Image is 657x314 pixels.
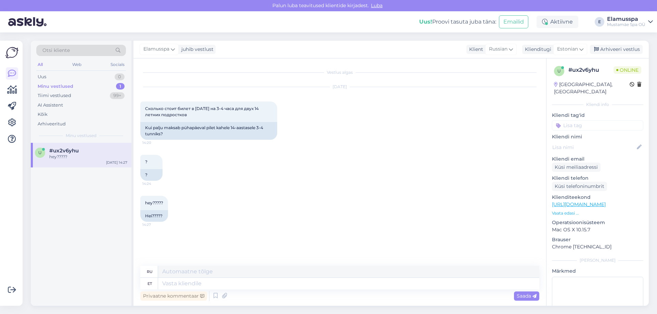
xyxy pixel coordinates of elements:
div: [DATE] [140,84,539,90]
div: Arhiveeritud [38,121,66,127]
div: Küsi meiliaadressi [552,163,601,172]
div: AI Assistent [38,102,63,109]
div: Tiimi vestlused [38,92,71,99]
div: Uus [38,73,46,80]
span: u [38,150,42,155]
div: Minu vestlused [38,83,73,90]
div: juhib vestlust [179,46,214,53]
p: Chrome [TECHNICAL_ID] [552,243,643,250]
div: Proovi tasuta juba täna: [419,18,496,26]
p: Kliendi telefon [552,175,643,182]
p: Brauser [552,236,643,243]
p: Kliendi tag'id [552,112,643,119]
span: Сколько стоит билет в [DATE] на 3-4 часа для двух 14 летних подростков [145,106,260,117]
div: Vestlus algas [140,69,539,76]
div: # ux2v6yhu [568,66,614,74]
span: Otsi kliente [42,47,70,54]
p: Klienditeekond [552,194,643,201]
div: Mustamäe Spa OÜ [607,22,645,27]
div: Aktiivne [537,16,578,28]
span: Russian [489,45,507,53]
div: Kui palju maksab pühapäeval pilet kahele 14-aastasele 3-4 tunniks? [140,122,277,140]
span: ? [145,159,147,164]
p: Kliendi nimi [552,133,643,140]
div: 99+ [110,92,125,99]
div: Arhiveeri vestlus [590,45,643,54]
span: hey????? [145,200,163,205]
span: Luba [369,2,385,9]
span: Online [614,66,641,74]
div: ? [140,169,163,181]
div: et [147,278,152,289]
div: Klienditugi [522,46,551,53]
span: 14:20 [142,140,168,145]
div: Socials [109,60,126,69]
div: [PERSON_NAME] [552,257,643,263]
span: 14:27 [142,222,168,227]
input: Lisa nimi [552,144,635,151]
p: Märkmed [552,268,643,275]
a: [URL][DOMAIN_NAME] [552,201,606,207]
p: Vaata edasi ... [552,210,643,216]
div: Web [71,60,83,69]
div: All [36,60,44,69]
img: Askly Logo [5,46,18,59]
span: Minu vestlused [66,133,96,139]
span: Estonian [557,45,578,53]
a: ElamusspaMustamäe Spa OÜ [607,16,653,27]
span: #ux2v6yhu [49,148,79,154]
p: Kliendi email [552,155,643,163]
div: Elamusspa [607,16,645,22]
span: 14:24 [142,181,168,186]
div: 1 [116,83,125,90]
div: [DATE] 14:27 [106,160,127,165]
div: 0 [115,73,125,80]
div: Kliendi info [552,101,643,108]
div: ru [147,266,153,277]
input: Lisa tag [552,120,643,131]
div: Kõik [38,111,48,118]
span: Elamusspa [143,45,169,53]
b: Uus! [419,18,432,25]
p: Operatsioonisüsteem [552,219,643,226]
div: Privaatne kommentaar [140,291,207,301]
button: Emailid [499,15,528,28]
div: E [595,17,604,27]
div: Küsi telefoninumbrit [552,182,607,191]
div: Klient [466,46,483,53]
div: hey????? [49,154,127,160]
div: Hei????? [140,210,168,222]
span: u [557,68,561,73]
span: Saada [517,293,537,299]
p: Mac OS X 10.15.7 [552,226,643,233]
div: [GEOGRAPHIC_DATA], [GEOGRAPHIC_DATA] [554,81,630,95]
